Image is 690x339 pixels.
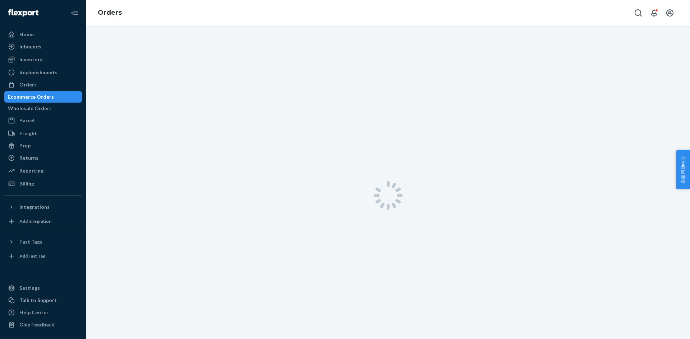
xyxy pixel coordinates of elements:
a: Replenishments [4,67,82,78]
a: Inventory [4,54,82,65]
div: Inventory [19,56,42,63]
a: Parcel [4,115,82,126]
div: Home [19,31,34,38]
a: Help Center [4,307,82,318]
a: Wholesale Orders [4,103,82,114]
div: Give Feedback [19,321,54,328]
div: Orders [19,81,37,88]
ol: breadcrumbs [92,3,128,23]
a: Freight [4,128,82,139]
div: Add Integration [19,218,51,224]
button: Give Feedback [4,319,82,330]
a: Settings [4,282,82,294]
a: Orders [98,9,122,17]
div: Prep [19,142,31,149]
button: Open Search Box [631,6,645,20]
button: Integrations [4,201,82,213]
a: Billing [4,178,82,189]
button: Open account menu [663,6,677,20]
button: Open notifications [647,6,661,20]
button: Fast Tags [4,236,82,248]
a: Home [4,29,82,40]
div: Wholesale Orders [8,105,52,112]
div: Talk to Support [19,297,57,304]
a: Talk to Support [4,295,82,306]
a: Reporting [4,165,82,176]
div: Fast Tags [19,238,42,245]
a: Add Fast Tag [4,250,82,262]
div: Replenishments [19,69,57,76]
img: Flexport logo [8,9,38,17]
a: Inbounds [4,41,82,52]
div: Freight [19,130,37,137]
div: Add Fast Tag [19,253,45,259]
a: Add Integration [4,216,82,227]
div: Help Center [19,309,49,316]
div: Reporting [19,167,43,174]
div: Integrations [19,203,50,211]
a: Returns [4,152,82,164]
button: Close Navigation [68,6,82,20]
div: Returns [19,154,38,161]
div: Ecommerce Orders [8,93,54,100]
div: Parcel [19,117,34,124]
a: Prep [4,140,82,151]
a: Ecommerce Orders [4,91,82,103]
a: Orders [4,79,82,90]
div: Settings [19,284,40,292]
div: Billing [19,180,34,187]
button: 卖家帮助中心 [676,150,690,189]
div: Inbounds [19,43,41,50]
